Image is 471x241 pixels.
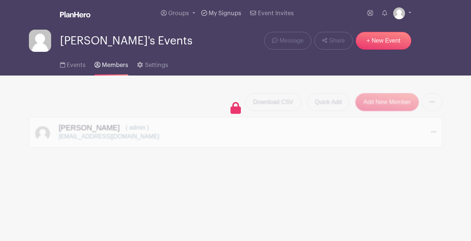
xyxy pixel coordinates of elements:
[94,52,128,76] a: Members
[356,32,411,50] a: + New Event
[60,35,192,47] span: [PERSON_NAME]'s Events
[29,30,51,52] img: default-ce2991bfa6775e67f084385cd625a349d9dcbb7a52a09fb2fda1e96e2d18dcdb.png
[60,11,90,17] img: logo_white-6c42ec7e38ccf1d336a20a19083b03d10ae64f83f12c07503d8b9e83406b4c7d.svg
[145,62,168,68] span: Settings
[279,36,304,45] span: Message
[67,62,86,68] span: Events
[314,32,352,50] a: Share
[264,32,311,50] a: Message
[137,52,168,76] a: Settings
[329,36,345,45] span: Share
[209,10,241,16] span: My Signups
[168,10,189,16] span: Groups
[393,7,405,19] img: default-ce2991bfa6775e67f084385cd625a349d9dcbb7a52a09fb2fda1e96e2d18dcdb.png
[60,52,86,76] a: Events
[102,62,128,68] span: Members
[258,10,294,16] span: Event Invites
